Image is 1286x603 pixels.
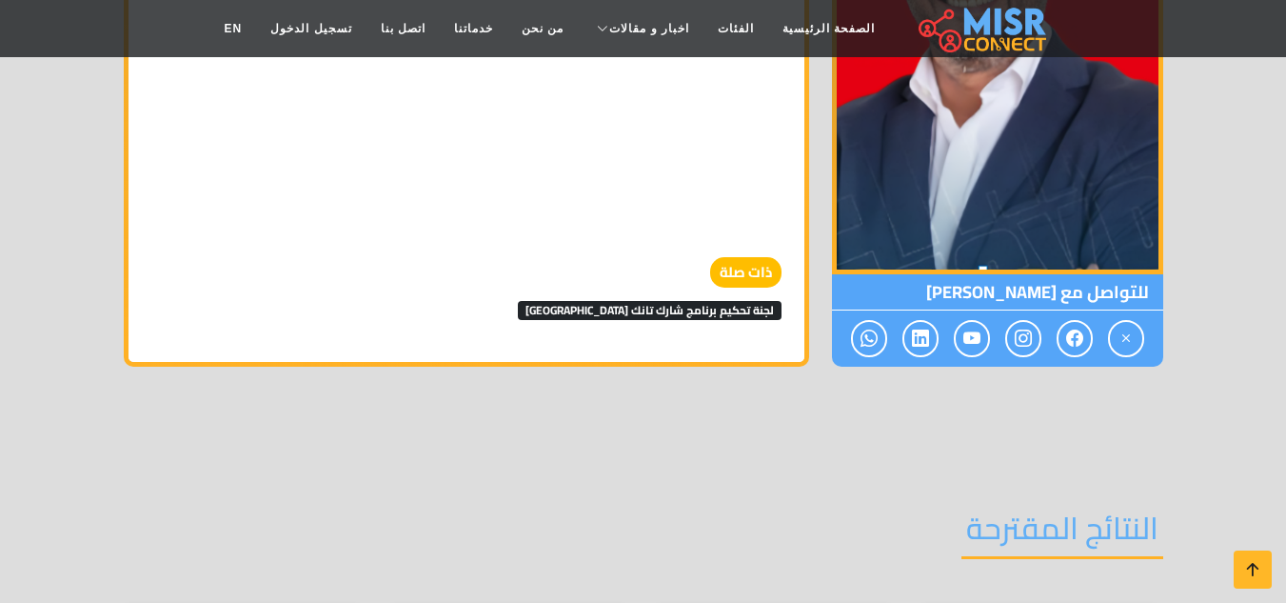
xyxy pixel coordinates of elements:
[832,275,1163,312] span: للتواصل مع [PERSON_NAME]
[919,5,1046,52] img: main.misr_connect
[961,510,1163,558] h2: النتائج المقترحة
[710,257,781,289] strong: ذات صلة
[256,10,366,47] a: تسجيل الدخول
[518,294,781,323] a: لجنة تحكيم برنامج شارك تانك [GEOGRAPHIC_DATA]
[609,20,689,37] span: اخبار و مقالات
[440,10,507,47] a: خدماتنا
[507,10,578,47] a: من نحن
[768,10,889,47] a: الصفحة الرئيسية
[366,10,440,47] a: اتصل بنا
[703,10,768,47] a: الفئات
[210,10,257,47] a: EN
[518,301,781,320] span: لجنة تحكيم برنامج شارك تانك [GEOGRAPHIC_DATA]
[578,10,703,47] a: اخبار و مقالات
